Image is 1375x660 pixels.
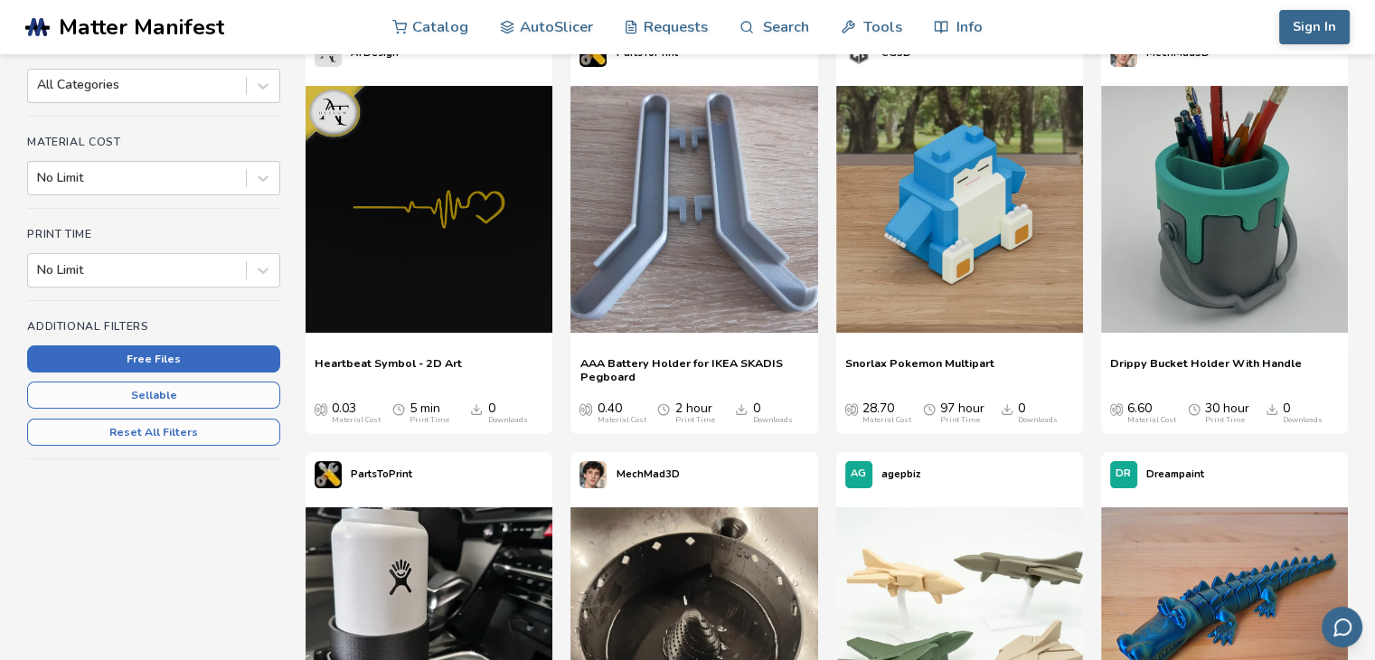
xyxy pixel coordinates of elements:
[27,42,280,55] h4: Categories
[845,401,858,416] span: Average Cost
[674,401,714,425] div: 2 hour
[306,452,421,497] a: PartsToPrint's profilePartsToPrint
[332,416,381,425] div: Material Cost
[1018,401,1058,425] div: 0
[616,465,679,484] p: MechMad3D
[392,401,405,416] span: Average Print Time
[1127,416,1176,425] div: Material Cost
[597,401,645,425] div: 0.40
[37,78,41,92] input: All Categories
[579,356,808,383] a: AAA Battery Holder for IKEA SKADIS Pegboard
[1322,607,1362,647] button: Send feedback via email
[27,382,280,409] button: Sellable
[1146,465,1204,484] p: Dreampaint
[735,401,748,416] span: Downloads
[851,468,866,480] span: AG
[657,401,670,416] span: Average Print Time
[570,452,688,497] a: MechMad3D's profileMechMad3D
[752,401,792,425] div: 0
[487,401,527,425] div: 0
[845,356,994,383] a: Snorlax Pokemon Multipart
[410,416,449,425] div: Print Time
[59,14,224,40] span: Matter Manifest
[579,401,592,416] span: Average Cost
[27,136,280,148] h4: Material Cost
[1283,401,1323,425] div: 0
[1283,416,1323,425] div: Downloads
[315,356,462,383] a: Heartbeat Symbol - 2D Art
[27,228,280,240] h4: Print Time
[410,401,449,425] div: 5 min
[1018,416,1058,425] div: Downloads
[1110,356,1302,383] a: Drippy Bucket Holder With Handle
[1205,401,1249,425] div: 30 hour
[1188,401,1201,416] span: Average Print Time
[940,401,984,425] div: 97 hour
[1266,401,1278,416] span: Downloads
[579,461,607,488] img: MechMad3D's profile
[27,345,280,372] button: Free Files
[37,171,41,185] input: No Limit
[1116,468,1131,480] span: DR
[1279,10,1350,44] button: Sign In
[1205,416,1245,425] div: Print Time
[332,401,381,425] div: 0.03
[862,416,911,425] div: Material Cost
[27,320,280,333] h4: Additional Filters
[862,401,911,425] div: 28.70
[1001,401,1013,416] span: Downloads
[470,401,483,416] span: Downloads
[597,416,645,425] div: Material Cost
[881,465,920,484] p: agepbiz
[487,416,527,425] div: Downloads
[351,465,412,484] p: PartsToPrint
[752,416,792,425] div: Downloads
[37,263,41,278] input: No Limit
[674,416,714,425] div: Print Time
[923,401,936,416] span: Average Print Time
[27,419,280,446] button: Reset All Filters
[1110,401,1123,416] span: Average Cost
[940,416,980,425] div: Print Time
[315,461,342,488] img: PartsToPrint's profile
[315,401,327,416] span: Average Cost
[1127,401,1176,425] div: 6.60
